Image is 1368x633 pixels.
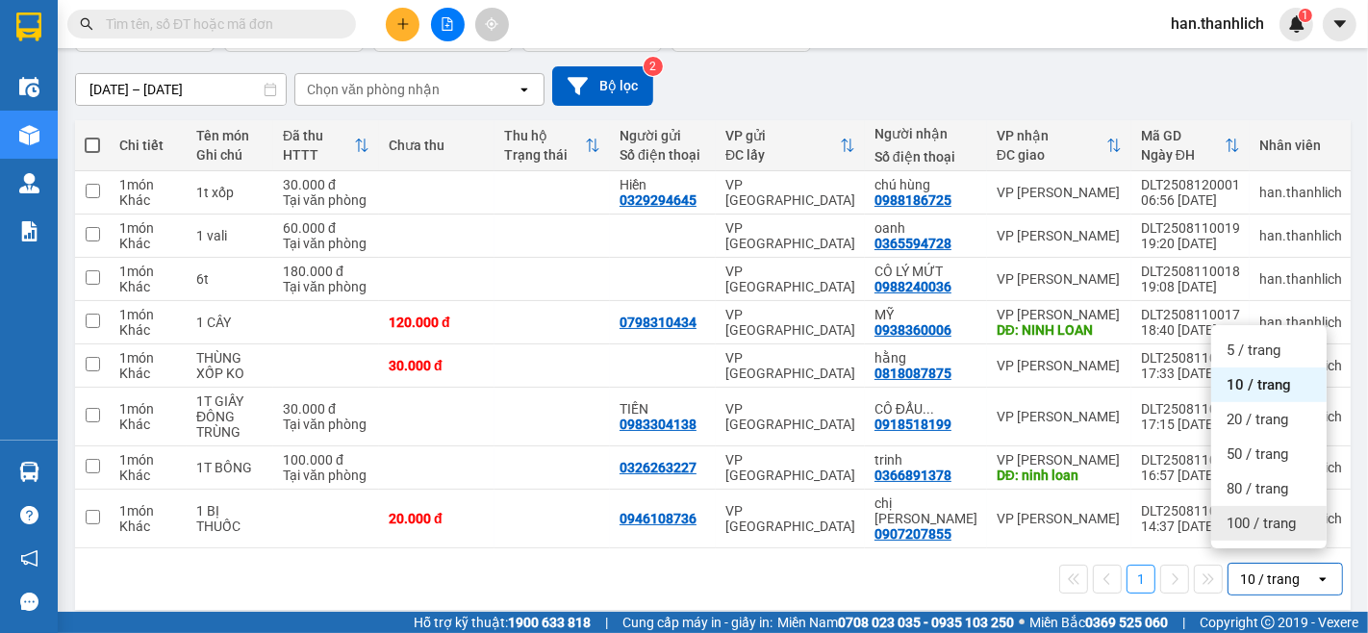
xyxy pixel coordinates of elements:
div: ĐC lấy [725,147,840,163]
div: 1 BỊ THUỐC [196,503,264,534]
ul: Menu [1211,325,1327,548]
div: 1t xốp [196,185,264,200]
div: VP nhận [997,128,1106,143]
div: han.thanhlich [1259,271,1342,287]
img: icon-new-feature [1288,15,1305,33]
div: VP [GEOGRAPHIC_DATA] [725,177,855,208]
div: Khác [119,417,177,432]
div: 30.000 đ [283,177,369,192]
span: Hỗ trợ kỹ thuật: [414,612,591,633]
strong: 0708 023 035 - 0935 103 250 [838,615,1014,630]
span: notification [20,549,38,568]
div: trinh [874,452,977,468]
div: Đã thu [283,128,354,143]
span: | [605,612,608,633]
div: 17:15 [DATE] [1141,417,1240,432]
div: DLT2508110018 [1141,264,1240,279]
div: DĐ: ninh loan [997,468,1122,483]
div: MỸ [874,307,977,322]
div: Hiền [620,177,706,192]
div: 1 CÂY [196,315,264,330]
span: aim [485,17,498,31]
div: VP [GEOGRAPHIC_DATA] [725,350,855,381]
button: caret-down [1323,8,1356,41]
strong: 0369 525 060 [1085,615,1168,630]
div: 16:57 [DATE] [1141,468,1240,483]
div: 0818087875 [874,366,951,381]
div: Tại văn phòng [283,192,369,208]
div: han.thanhlich [1259,228,1342,243]
div: Khác [119,519,177,534]
div: Ngày ĐH [1141,147,1225,163]
span: 10 / trang [1227,375,1291,394]
div: Số điện thoại [874,149,977,165]
div: Trạng thái [504,147,585,163]
span: 1 [1302,9,1308,22]
div: Thu hộ [504,128,585,143]
span: 50 / trang [1227,444,1288,464]
input: Tìm tên, số ĐT hoặc mã đơn [106,13,333,35]
span: Miền Nam [777,612,1014,633]
strong: 1900 633 818 [508,615,591,630]
div: 17:33 [DATE] [1141,366,1240,381]
svg: open [1315,571,1330,587]
div: Nhận: VP [PERSON_NAME] [201,113,345,153]
div: Khác [119,468,177,483]
span: 5 / trang [1227,341,1280,360]
div: 0918518199 [874,417,951,432]
div: Ghi chú [196,147,264,163]
div: Người gửi [620,128,706,143]
div: 14:37 [DATE] [1141,519,1240,534]
span: question-circle [20,506,38,524]
div: hằng [874,350,977,366]
div: VP [PERSON_NAME] [997,185,1122,200]
div: han.thanhlich [1259,315,1342,330]
div: 0366891378 [874,468,951,483]
sup: 2 [644,57,663,76]
img: warehouse-icon [19,173,39,193]
div: VP [PERSON_NAME] [997,452,1122,468]
div: 0946108736 [620,511,697,526]
div: 1 món [119,220,177,236]
div: Chọn văn phòng nhận [307,80,440,99]
span: 20 / trang [1227,410,1288,429]
svg: open [517,82,532,97]
div: Gửi: VP [GEOGRAPHIC_DATA] [14,113,191,153]
div: Tại văn phòng [283,279,369,294]
button: aim [475,8,509,41]
th: Toggle SortBy [716,120,865,171]
div: Chưa thu [389,138,485,153]
div: DLT2508110013 [1141,452,1240,468]
button: Bộ lọc [552,66,653,106]
img: warehouse-icon [19,462,39,482]
div: DLT2508110017 [1141,307,1240,322]
div: 0326263227 [620,460,697,475]
div: Tại văn phòng [283,236,369,251]
button: plus [386,8,419,41]
div: Nhân viên [1259,138,1342,153]
div: 1 vali [196,228,264,243]
div: CÔ ĐẨU (0914932388) [874,401,977,417]
div: 0938360006 [874,322,951,338]
div: Mã GD [1141,128,1225,143]
div: VP [PERSON_NAME] [997,358,1122,373]
div: VP [GEOGRAPHIC_DATA] [725,307,855,338]
button: file-add [431,8,465,41]
img: logo-vxr [16,13,41,41]
span: copyright [1261,616,1275,629]
div: VP [PERSON_NAME] [997,511,1122,526]
div: 0907207855 [874,526,951,542]
button: 1 [1127,565,1155,594]
div: 1 món [119,452,177,468]
div: 1T BÔNG [196,460,264,475]
div: ĐC giao [997,147,1106,163]
span: Cung cấp máy in - giấy in: [622,612,773,633]
span: search [80,17,93,31]
div: han.thanhlich [1259,185,1342,200]
img: solution-icon [19,221,39,241]
div: VP [GEOGRAPHIC_DATA] [725,503,855,534]
div: 19:08 [DATE] [1141,279,1240,294]
div: VP [GEOGRAPHIC_DATA] [725,452,855,483]
div: 30.000 đ [283,401,369,417]
img: warehouse-icon [19,125,39,145]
